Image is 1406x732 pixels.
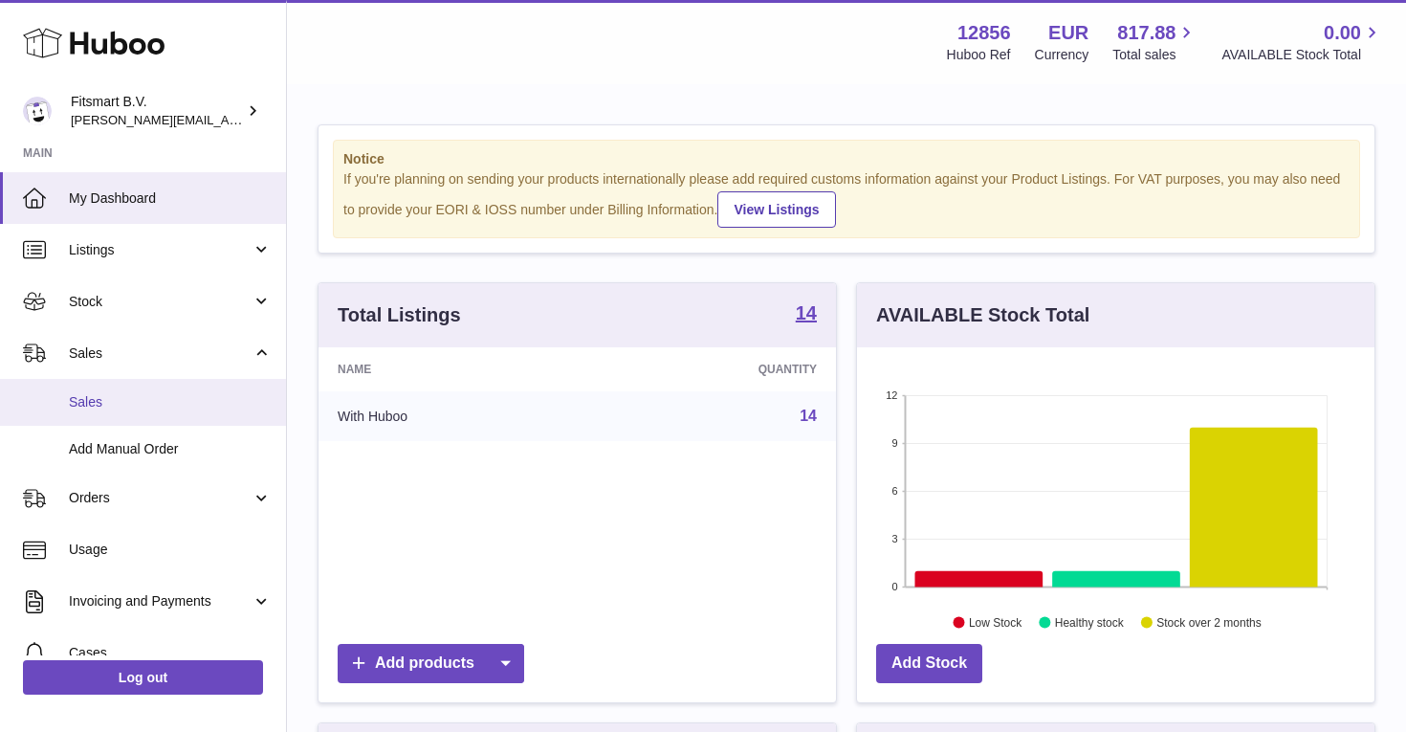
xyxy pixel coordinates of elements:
[69,592,252,610] span: Invoicing and Payments
[1055,615,1125,629] text: Healthy stock
[969,615,1022,629] text: Low Stock
[23,97,52,125] img: jonathan@leaderoo.com
[1221,46,1383,64] span: AVAILABLE Stock Total
[343,150,1350,168] strong: Notice
[1048,20,1088,46] strong: EUR
[891,437,897,449] text: 9
[717,191,835,228] a: View Listings
[1117,20,1175,46] span: 817.88
[886,389,897,401] text: 12
[69,241,252,259] span: Listings
[319,347,591,391] th: Name
[71,93,243,129] div: Fitsmart B.V.
[319,391,591,441] td: With Huboo
[1035,46,1089,64] div: Currency
[1156,615,1261,629] text: Stock over 2 months
[876,644,982,683] a: Add Stock
[1324,20,1361,46] span: 0.00
[69,189,272,208] span: My Dashboard
[343,170,1350,228] div: If you're planning on sending your products internationally please add required customs informati...
[947,46,1011,64] div: Huboo Ref
[1112,46,1197,64] span: Total sales
[69,293,252,311] span: Stock
[69,644,272,662] span: Cases
[796,303,817,326] a: 14
[338,302,461,328] h3: Total Listings
[796,303,817,322] strong: 14
[800,408,817,424] a: 14
[69,393,272,411] span: Sales
[71,112,384,127] span: [PERSON_NAME][EMAIL_ADDRESS][DOMAIN_NAME]
[338,644,524,683] a: Add products
[891,485,897,497] text: 6
[69,489,252,507] span: Orders
[957,20,1011,46] strong: 12856
[69,541,272,559] span: Usage
[69,344,252,363] span: Sales
[1221,20,1383,64] a: 0.00 AVAILABLE Stock Total
[69,440,272,458] span: Add Manual Order
[23,660,263,695] a: Log out
[876,302,1089,328] h3: AVAILABLE Stock Total
[891,533,897,544] text: 3
[891,581,897,592] text: 0
[1112,20,1197,64] a: 817.88 Total sales
[591,347,836,391] th: Quantity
